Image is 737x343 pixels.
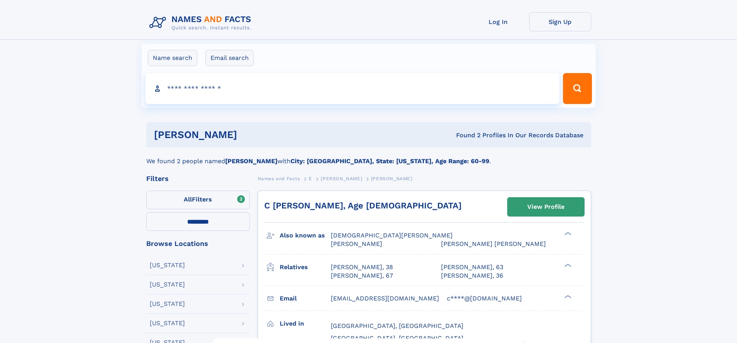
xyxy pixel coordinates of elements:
[225,157,277,165] b: [PERSON_NAME]
[146,147,591,166] div: We found 2 people named with .
[563,73,592,104] button: Search Button
[150,262,185,268] div: [US_STATE]
[146,175,250,182] div: Filters
[371,176,412,181] span: [PERSON_NAME]
[264,201,462,210] a: C [PERSON_NAME], Age [DEMOGRAPHIC_DATA]
[184,196,192,203] span: All
[347,131,583,140] div: Found 2 Profiles In Our Records Database
[441,240,546,247] span: [PERSON_NAME] [PERSON_NAME]
[441,263,503,271] a: [PERSON_NAME], 63
[331,232,453,239] span: [DEMOGRAPHIC_DATA][PERSON_NAME]
[150,301,185,307] div: [US_STATE]
[148,50,197,66] label: Name search
[280,261,331,274] h3: Relatives
[280,292,331,305] h3: Email
[145,73,560,104] input: search input
[331,322,463,329] span: [GEOGRAPHIC_DATA], [GEOGRAPHIC_DATA]
[563,263,572,268] div: ❯
[150,282,185,288] div: [US_STATE]
[331,334,463,342] span: [GEOGRAPHIC_DATA], [GEOGRAPHIC_DATA]
[146,240,250,247] div: Browse Locations
[441,271,503,280] a: [PERSON_NAME], 36
[146,191,250,209] label: Filters
[291,157,489,165] b: City: [GEOGRAPHIC_DATA], State: [US_STATE], Age Range: 60-99
[331,263,393,271] a: [PERSON_NAME], 38
[280,229,331,242] h3: Also known as
[331,295,439,302] span: [EMAIL_ADDRESS][DOMAIN_NAME]
[321,174,362,183] a: [PERSON_NAME]
[508,198,584,216] a: View Profile
[309,174,312,183] a: E
[280,317,331,330] h3: Lived in
[309,176,312,181] span: E
[563,294,572,299] div: ❯
[205,50,254,66] label: Email search
[146,12,258,33] img: Logo Names and Facts
[527,198,564,216] div: View Profile
[321,176,362,181] span: [PERSON_NAME]
[258,174,300,183] a: Names and Facts
[529,12,591,31] a: Sign Up
[154,130,347,140] h1: [PERSON_NAME]
[150,320,185,326] div: [US_STATE]
[331,240,382,247] span: [PERSON_NAME]
[331,271,393,280] a: [PERSON_NAME], 67
[467,12,529,31] a: Log In
[563,231,572,236] div: ❯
